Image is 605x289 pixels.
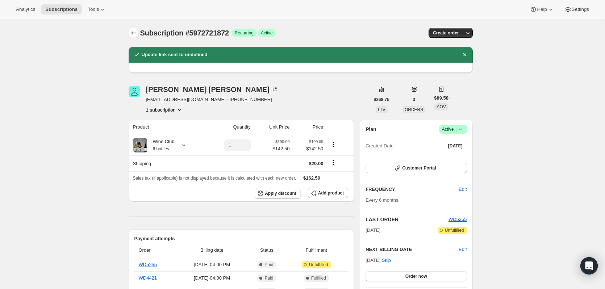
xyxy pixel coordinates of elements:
span: Unfulfilled [445,227,464,233]
small: $190.00 [275,139,289,144]
small: 6 bottles [153,146,169,151]
span: Add product [318,190,344,196]
button: 3 [408,95,420,105]
span: Skip [382,257,391,264]
span: [DATE] [366,227,380,234]
button: Edit [459,246,467,253]
a: WD4421 [139,275,157,281]
span: $89.58 [434,95,448,102]
span: Help [537,7,547,12]
img: product img [133,138,147,152]
span: Subscriptions [45,7,78,12]
button: Apply discount [255,188,301,199]
button: Subscriptions [41,4,82,14]
a: WD5255 [139,262,157,267]
h2: Update link sent to undefined [142,51,208,58]
span: Active [261,30,273,36]
span: ORDERS [405,107,423,112]
th: Quantity [204,119,253,135]
button: Tools [83,4,110,14]
span: [DATE] · 04:00 PM [179,275,245,282]
button: Product actions [327,141,339,148]
th: Unit Price [253,119,292,135]
span: LTV [378,107,385,112]
button: Customer Portal [366,163,467,173]
span: Customer Portal [402,165,436,171]
span: $20.00 [309,161,324,166]
span: [DATE] [448,143,463,149]
h2: FREQUENCY [366,186,459,193]
span: 3 [413,97,415,102]
button: [DATE] [444,141,467,151]
span: Paid [264,262,273,268]
h2: Plan [366,126,376,133]
button: Settings [560,4,593,14]
span: [DATE] · [366,257,391,263]
span: Tools [88,7,99,12]
span: $268.75 [374,97,389,102]
th: Price [292,119,325,135]
span: $142.50 [272,145,289,152]
span: Subscription #5972721872 [140,29,229,37]
button: Product actions [146,106,183,113]
span: Created Date [366,142,393,150]
span: [DATE] · 04:00 PM [179,261,245,268]
div: Wine Club [147,138,175,152]
button: WD5255 [448,216,467,223]
div: Open Intercom Messenger [580,257,598,275]
span: Unfulfilled [309,262,328,268]
button: Help [525,4,558,14]
h2: NEXT BILLING DATE [366,246,459,253]
th: Product [129,119,204,135]
span: Fulfillment [289,247,344,254]
button: Subscriptions [129,28,139,38]
span: Edit [459,186,467,193]
span: Colin Lee [129,86,140,97]
span: Fulfilled [311,275,326,281]
button: Skip [377,255,395,266]
div: [PERSON_NAME] [PERSON_NAME] [146,86,278,93]
th: Shipping [129,155,204,171]
button: Create order [429,28,463,38]
span: Paid [264,275,273,281]
span: $162.50 [303,175,320,181]
span: $142.50 [294,145,323,152]
h2: LAST ORDER [366,216,448,223]
span: Sales tax (if applicable) is not displayed because it is calculated with each new order. [133,176,296,181]
span: AOV [437,104,446,109]
button: Analytics [12,4,39,14]
span: Billing date [179,247,245,254]
span: Status [249,247,284,254]
button: Order now [366,271,467,281]
span: Create order [433,30,459,36]
button: Edit [454,184,471,195]
span: Settings [572,7,589,12]
button: Add product [308,188,348,198]
button: Shipping actions [327,159,339,167]
span: Every 6 months [366,197,398,203]
button: $268.75 [370,95,394,105]
span: Analytics [16,7,35,12]
span: Active [442,126,464,133]
button: Dismiss notification [460,50,470,60]
span: Apply discount [265,190,296,196]
a: WD5255 [448,217,467,222]
small: $190.00 [309,139,323,144]
th: Order [134,242,177,258]
span: [EMAIL_ADDRESS][DOMAIN_NAME] · [PHONE_NUMBER] [146,96,278,103]
span: Order now [405,273,427,279]
h2: Payment attempts [134,235,349,242]
span: Recurring [235,30,254,36]
span: | [455,126,456,132]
